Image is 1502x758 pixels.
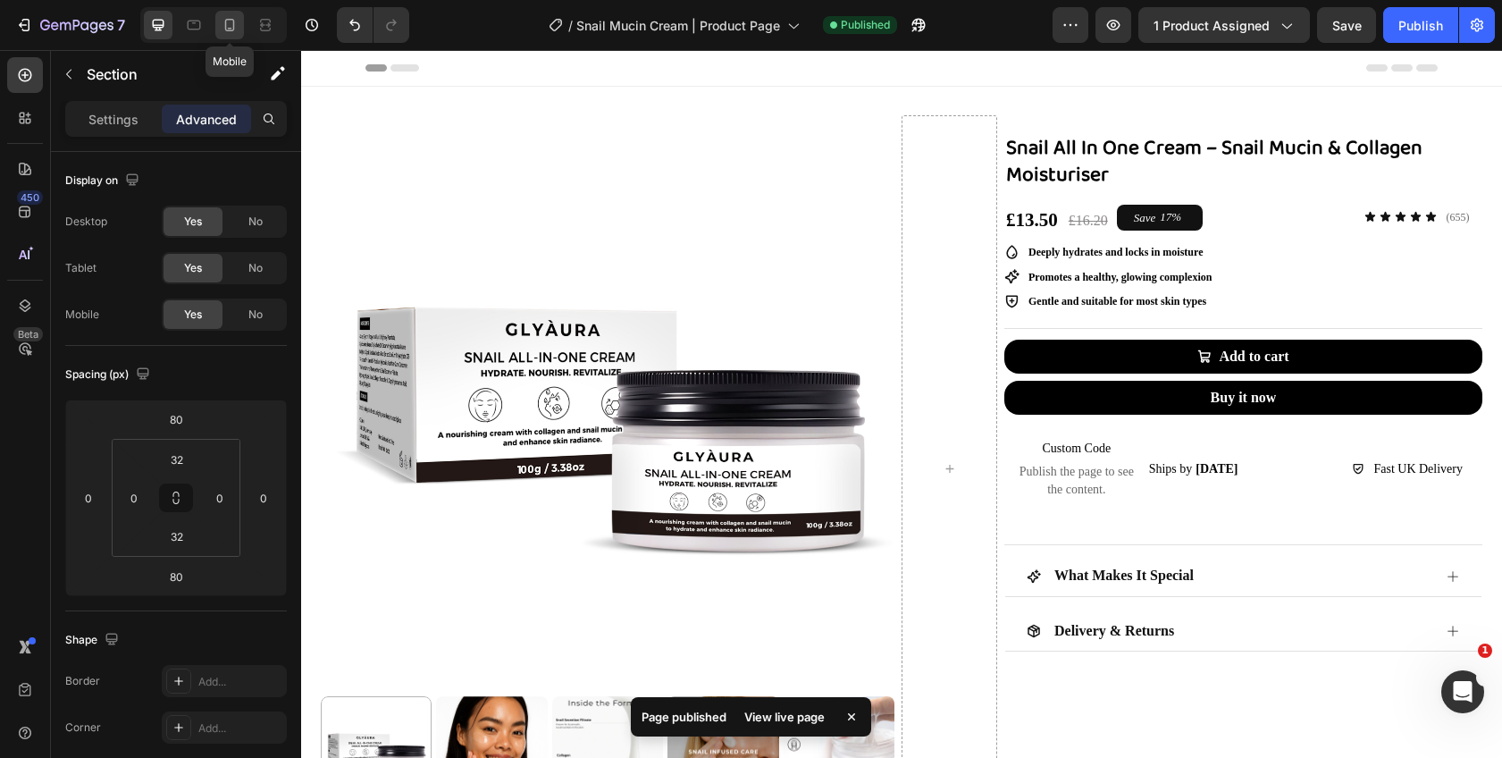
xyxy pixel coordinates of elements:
div: 17% [857,158,882,176]
button: Buy it now [703,331,1181,365]
button: Publish [1383,7,1458,43]
div: Desktop [65,214,107,230]
span: Yes [184,307,202,323]
iframe: Intercom live chat [1441,670,1484,713]
span: Gentle and suitable for most skin types [727,245,905,257]
iframe: Design area [301,50,1502,758]
button: 7 [7,7,133,43]
input: 80 [158,563,194,590]
span: Yes [184,260,202,276]
span: Save [1332,18,1362,33]
p: Settings [88,110,138,129]
strong: What Makes It Special [753,518,893,533]
h1: Snail All In One Cream – Snail Mucin & Collagen Moisturiser [703,83,1181,140]
span: (655) [1145,161,1168,173]
span: Ships by [848,412,892,425]
span: No [248,214,263,230]
input: 0px [206,484,233,511]
span: No [248,260,263,276]
div: Tablet [65,260,96,276]
span: [DATE] [894,412,936,425]
p: 7 [117,14,125,36]
div: Spacing (px) [65,363,154,387]
div: Beta [13,327,43,341]
span: Deeply hydrates and locks in moisture [727,196,902,208]
p: Advanced [176,110,237,129]
div: £16.20 [766,160,809,181]
p: Section [87,63,233,85]
span: No [248,307,263,323]
input: 80 [158,406,194,433]
p: Page published [642,708,726,726]
div: Publish [1398,16,1443,35]
span: Custom Code [712,388,839,409]
span: Yes [184,214,202,230]
span: Snail Mucin Cream | Product Page [576,16,780,35]
div: Add to cart [918,297,987,316]
button: Save [1317,7,1376,43]
button: Add to cart [703,290,1181,324]
input: 0 [250,484,277,511]
div: 450 [17,190,43,205]
div: £13.50 [703,157,759,183]
button: 1 product assigned [1138,7,1310,43]
div: Border [65,673,100,689]
span: Promotes a healthy, glowing complexion [727,221,910,233]
input: 2xl [159,446,195,473]
span: 1 [1478,644,1492,658]
div: View live page [734,704,835,729]
input: 2xl [159,523,195,550]
div: Undo/Redo [337,7,409,43]
span: / [568,16,573,35]
input: 0 [75,484,102,511]
div: Add... [198,674,282,690]
div: Buy it now [910,338,976,358]
div: Save [830,158,858,178]
p: Fast UK Delivery [1072,410,1162,428]
span: 1 product assigned [1154,16,1270,35]
div: Corner [65,720,101,736]
div: Shape [65,628,122,653]
input: 0px [121,484,147,511]
div: Display on [65,169,143,193]
span: Publish the page to see the content. [712,413,839,449]
strong: Delivery & Returns [753,573,873,588]
div: Add... [198,720,282,737]
div: Mobile [65,307,99,323]
span: Published [841,17,890,33]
